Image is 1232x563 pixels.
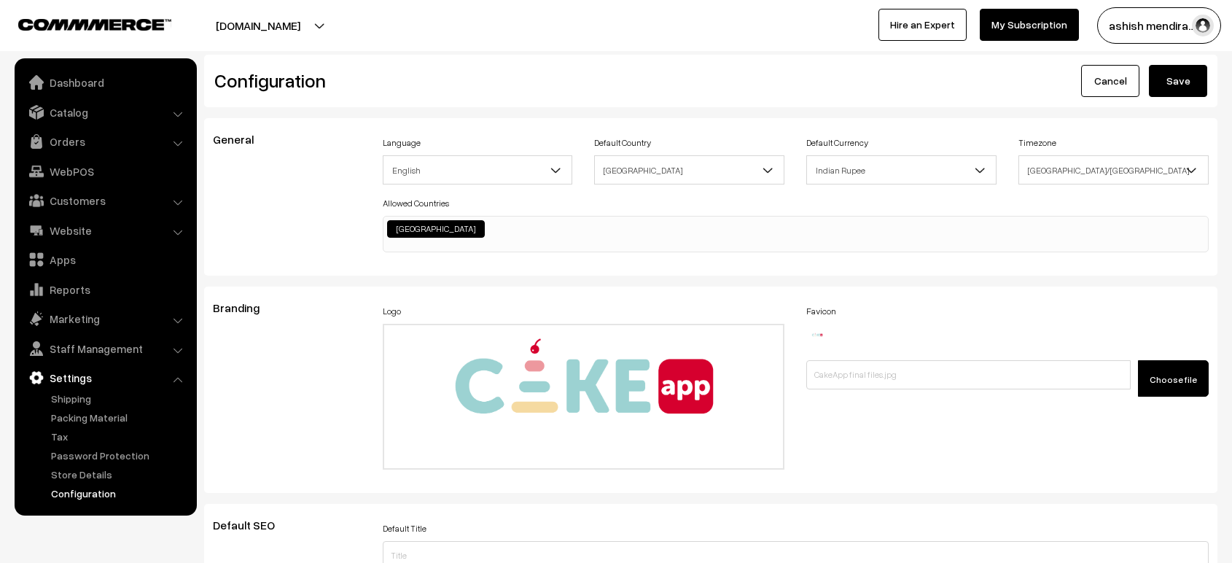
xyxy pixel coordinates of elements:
[1018,155,1209,185] span: Asia/Kolkata
[47,429,192,444] a: Tax
[594,155,784,185] span: India
[18,276,192,303] a: Reports
[18,69,192,96] a: Dashboard
[18,15,146,32] a: COMMMERCE
[214,69,700,92] h2: Configuration
[383,305,401,318] label: Logo
[1019,158,1208,183] span: Asia/Kolkata
[165,7,351,44] button: [DOMAIN_NAME]
[980,9,1079,41] a: My Subscription
[213,300,277,315] span: Branding
[1149,65,1207,97] button: Save
[47,486,192,501] a: Configuration
[1192,15,1214,36] img: user
[595,158,784,183] span: India
[1097,7,1221,44] button: ashish mendira…
[383,158,572,183] span: English
[1018,136,1056,150] label: Timezone
[383,136,421,150] label: Language
[806,324,828,346] img: 17583530801161CakeApp-final-files.jpg
[806,305,836,318] label: Favicon
[18,19,171,30] img: COMMMERCE
[1150,374,1197,385] span: Choose file
[1081,65,1139,97] a: Cancel
[18,128,192,155] a: Orders
[213,518,292,532] span: Default SEO
[806,155,997,185] span: Indian Rupee
[47,448,192,463] a: Password Protection
[806,360,1131,389] input: CakeApp final files.jpg
[806,136,868,150] label: Default Currency
[18,158,192,185] a: WebPOS
[383,197,449,210] label: Allowed Countries
[47,467,192,482] a: Store Details
[18,365,192,391] a: Settings
[18,246,192,273] a: Apps
[18,335,192,362] a: Staff Management
[18,187,192,214] a: Customers
[383,155,573,185] span: English
[807,158,996,183] span: Indian Rupee
[47,391,192,406] a: Shipping
[213,132,271,147] span: General
[18,306,192,332] a: Marketing
[18,217,192,244] a: Website
[383,522,426,535] label: Default Title
[594,136,651,150] label: Default Country
[47,410,192,425] a: Packing Material
[18,99,192,125] a: Catalog
[878,9,967,41] a: Hire an Expert
[387,220,485,238] li: India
